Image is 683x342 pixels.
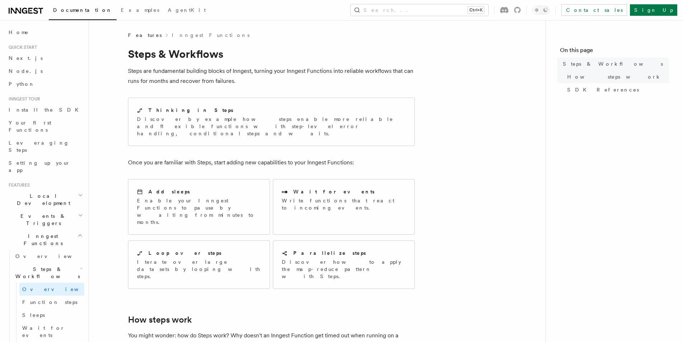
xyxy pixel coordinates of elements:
[9,160,70,173] span: Setting up your app
[22,312,45,318] span: Sleeps
[6,156,84,177] a: Setting up your app
[293,249,366,257] h2: Parallelize steps
[560,46,669,57] h4: On this page
[6,192,78,207] span: Local Development
[137,116,406,137] p: Discover by example how steps enable more reliable and flexible functions with step-level error h...
[6,210,84,230] button: Events & Triggers
[6,212,78,227] span: Events & Triggers
[128,158,415,168] p: Once you are familiar with Steps, start adding new capabilities to your Inngest Functions:
[9,140,69,153] span: Leveraging Steps
[137,197,261,226] p: Enable your Inngest Functions to pause by waiting from minutes to months.
[6,78,84,90] a: Python
[273,240,415,289] a: Parallelize stepsDiscover how to apply the map-reduce pattern with Steps.
[6,182,30,188] span: Features
[564,70,669,83] a: How steps work
[148,188,190,195] h2: Add sleeps
[9,55,43,61] span: Next.js
[15,253,89,259] span: Overview
[53,7,112,13] span: Documentation
[560,57,669,70] a: Steps & Workflows
[351,4,488,16] button: Search...Ctrl+K
[172,32,250,39] a: Inngest Functions
[293,188,375,195] h2: Wait for events
[19,296,84,309] a: Function steps
[19,322,84,342] a: Wait for events
[630,4,677,16] a: Sign Up
[128,32,162,39] span: Features
[9,120,51,133] span: Your first Functions
[128,240,270,289] a: Loop over stepsIterate over large datasets by looping with steps.
[564,83,669,96] a: SDK References
[22,299,77,305] span: Function steps
[148,249,222,257] h2: Loop over steps
[22,286,96,292] span: Overview
[128,179,270,235] a: Add sleepsEnable your Inngest Functions to pause by waiting from minutes to months.
[163,2,210,19] a: AgentKit
[9,107,83,113] span: Install the SDK
[121,7,159,13] span: Examples
[6,26,84,39] a: Home
[6,44,37,50] span: Quick start
[6,136,84,156] a: Leveraging Steps
[6,103,84,116] a: Install the SDK
[128,47,415,60] h1: Steps & Workflows
[13,250,84,263] a: Overview
[9,68,43,74] span: Node.js
[273,179,415,235] a: Wait for eventsWrite functions that react to incoming events.
[128,66,415,86] p: Steps are fundamental building blocks of Inngest, turning your Inngest Functions into reliable wo...
[468,6,484,14] kbd: Ctrl+K
[567,73,661,80] span: How steps work
[561,4,627,16] a: Contact sales
[6,116,84,136] a: Your first Functions
[6,189,84,210] button: Local Development
[128,98,415,146] a: Thinking in StepsDiscover by example how steps enable more reliable and flexible functions with s...
[168,7,206,13] span: AgentKit
[567,86,639,93] span: SDK References
[6,96,40,102] span: Inngest tour
[13,263,84,283] button: Steps & Workflows
[128,315,192,325] a: How steps work
[137,258,261,280] p: Iterate over large datasets by looping with steps.
[6,65,84,78] a: Node.js
[282,197,406,211] p: Write functions that react to incoming events.
[22,325,65,338] span: Wait for events
[148,107,233,114] h2: Thinking in Steps
[19,283,84,296] a: Overview
[117,2,163,19] a: Examples
[6,230,84,250] button: Inngest Functions
[13,266,80,280] span: Steps & Workflows
[282,258,406,280] p: Discover how to apply the map-reduce pattern with Steps.
[9,81,35,87] span: Python
[6,233,77,247] span: Inngest Functions
[563,60,663,67] span: Steps & Workflows
[6,52,84,65] a: Next.js
[49,2,117,20] a: Documentation
[532,6,550,14] button: Toggle dark mode
[19,309,84,322] a: Sleeps
[9,29,29,36] span: Home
